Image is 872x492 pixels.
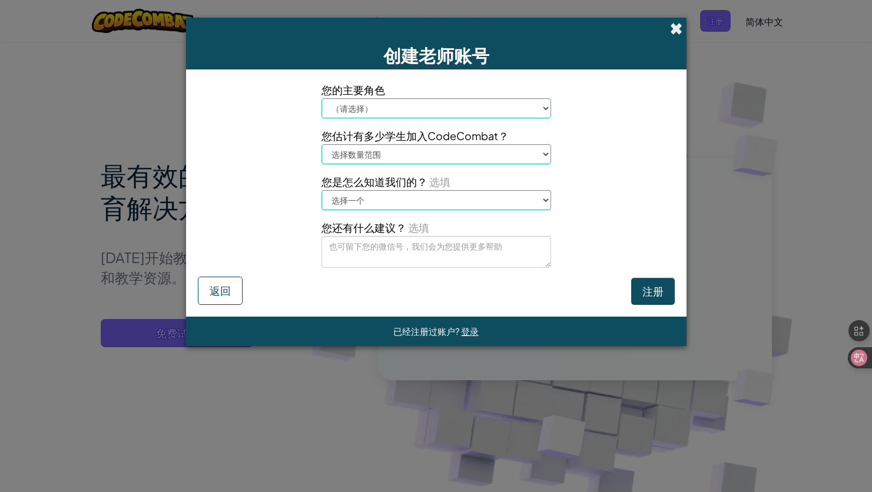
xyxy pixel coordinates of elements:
[631,278,675,305] button: 注册
[198,277,243,305] button: 返回
[393,325,461,337] span: 已经注册过账户?
[406,221,429,234] span: 选填
[321,175,427,188] span: 您是怎么知道我们的？
[321,127,551,144] span: 您估计有多少学生加入CodeCombat？
[461,325,479,337] a: 登录
[321,81,551,98] span: 您的主要角色
[383,44,489,67] span: 创建老师账号
[321,221,406,234] span: 您还有什么建议？
[427,175,450,188] span: 选填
